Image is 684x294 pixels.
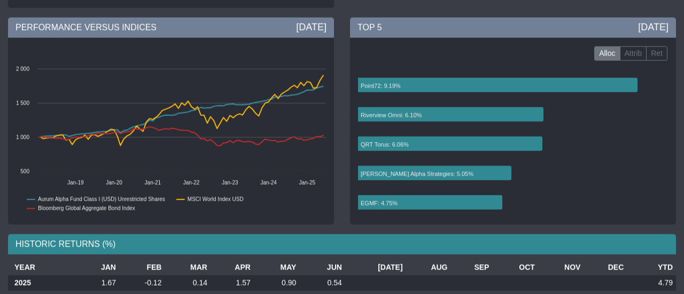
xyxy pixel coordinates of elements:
text: Jan-25 [299,179,316,185]
th: JAN [73,259,119,275]
text: [PERSON_NAME] Alpha Strategies: 5.05% [361,171,473,177]
td: -0.12 [119,275,165,290]
th: DEC [584,259,627,275]
th: OCT [492,259,538,275]
td: 1.57 [211,275,254,290]
th: NOV [538,259,584,275]
td: 0.54 [299,275,345,290]
label: Ret [646,46,667,61]
text: Jan-20 [106,179,122,185]
label: Alloc [594,46,620,61]
text: 1 500 [16,100,29,106]
text: 2 000 [16,66,29,71]
th: SEP [451,259,493,275]
text: Jan-24 [260,179,277,185]
td: 4.79 [627,275,676,290]
td: 0.14 [165,275,211,290]
th: MAY [254,259,300,275]
div: [DATE] [638,21,669,34]
text: Jan-23 [222,179,238,185]
text: 500 [20,168,29,174]
div: HISTORIC RETURNS (%) [8,234,676,254]
text: Point72: 9.19% [361,83,401,89]
th: AUG [406,259,451,275]
th: YEAR [8,259,73,275]
text: QRT Torus: 6.06% [361,141,409,148]
th: JUN [299,259,345,275]
th: YTD [627,259,676,275]
text: MSCI World Index USD [188,196,244,202]
text: Jan-21 [145,179,161,185]
text: 1 000 [16,134,29,140]
th: APR [211,259,254,275]
text: Jan-19 [67,179,84,185]
text: Aurum Alpha Fund Class I (USD) Unrestricted Shares [38,196,165,202]
th: 2025 [8,275,73,290]
text: Jan-22 [183,179,200,185]
div: [DATE] [296,21,327,34]
text: Riverview Omni: 6.10% [361,112,422,118]
th: FEB [119,259,165,275]
td: 1.67 [73,275,119,290]
text: Bloomberg Global Aggregate Bond Index [38,205,135,211]
div: PERFORMANCE VERSUS INDICES [8,17,334,37]
div: TOP 5 [350,17,676,37]
label: Attrib [620,46,647,61]
th: MAR [165,259,211,275]
th: [DATE] [345,259,406,275]
td: 0.90 [254,275,300,290]
text: EGMF: 4.75% [361,200,398,206]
